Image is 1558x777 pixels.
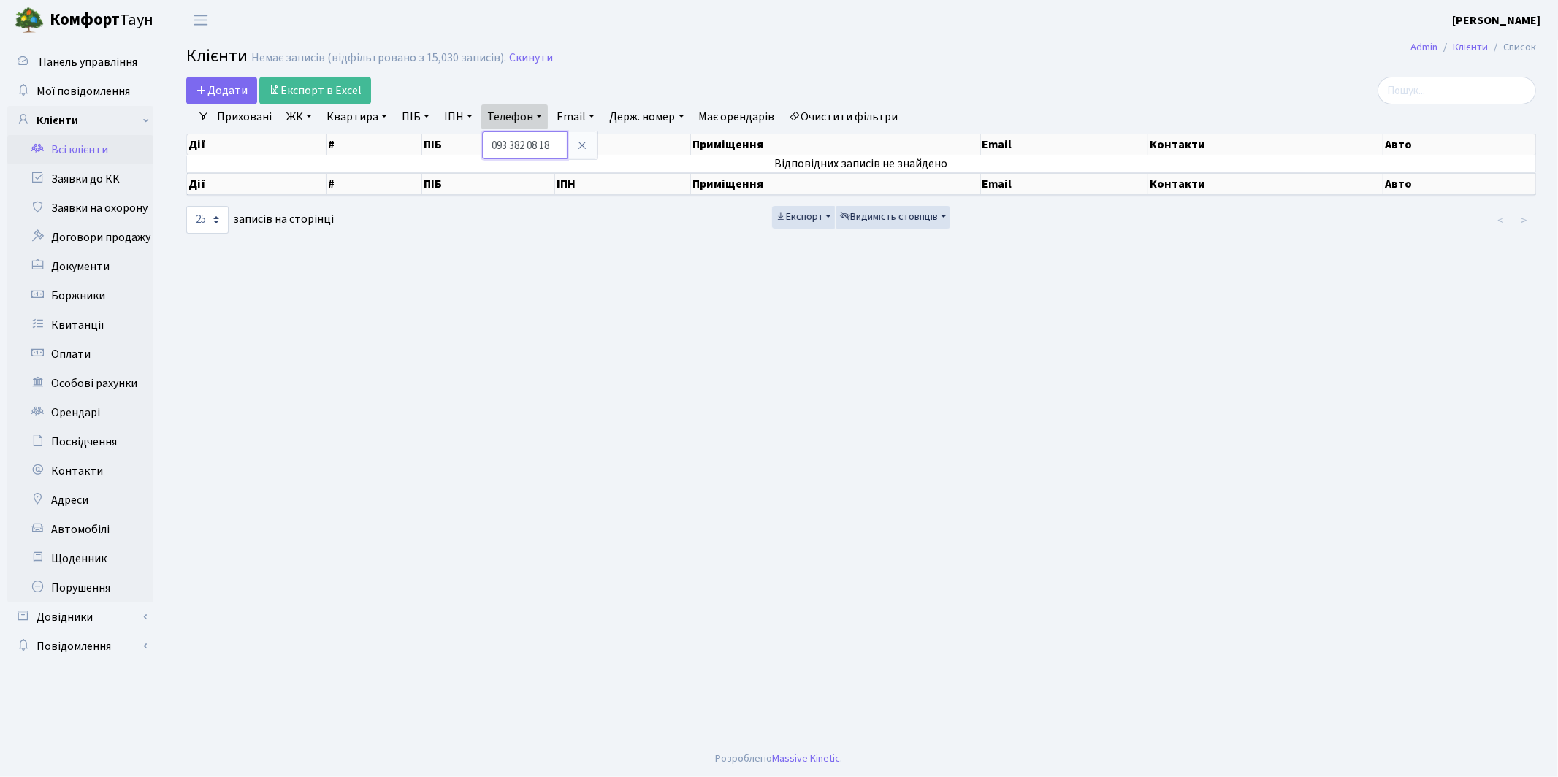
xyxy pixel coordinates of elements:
[7,194,153,223] a: Заявки на охорону
[186,43,248,69] span: Клієнти
[186,206,229,234] select: записів на сторінці
[1453,39,1488,55] a: Клієнти
[691,173,980,195] th: Приміщення
[7,135,153,164] a: Всі клієнти
[1410,39,1437,55] a: Admin
[784,104,904,129] a: Очистити фільтри
[1148,134,1383,155] th: Контакти
[321,104,393,129] a: Квартира
[776,210,823,224] span: Експорт
[7,427,153,456] a: Посвідчення
[836,206,950,229] button: Видимість стовпців
[555,173,691,195] th: ІПН
[1383,173,1537,195] th: Авто
[1488,39,1536,55] li: Список
[211,104,278,129] a: Приховані
[251,51,506,65] div: Немає записів (відфільтровано з 15,030 записів).
[7,602,153,632] a: Довідники
[981,173,1148,195] th: Email
[7,281,153,310] a: Боржники
[422,134,555,155] th: ПІБ
[39,54,137,70] span: Панель управління
[1148,173,1383,195] th: Контакти
[7,77,153,106] a: Мої повідомлення
[15,6,44,35] img: logo.png
[7,632,153,661] a: Повідомлення
[280,104,318,129] a: ЖК
[1452,12,1540,29] a: [PERSON_NAME]
[693,104,781,129] a: Має орендарів
[7,106,153,135] a: Клієнти
[981,134,1148,155] th: Email
[50,8,120,31] b: Комфорт
[7,573,153,602] a: Порушення
[7,486,153,515] a: Адреси
[37,83,130,99] span: Мої повідомлення
[7,252,153,281] a: Документи
[555,134,691,155] th: ІПН
[840,210,938,224] span: Видимість стовпців
[50,8,153,33] span: Таун
[186,206,334,234] label: записів на сторінці
[7,310,153,340] a: Квитанції
[438,104,478,129] a: ІПН
[7,515,153,544] a: Автомобілі
[7,164,153,194] a: Заявки до КК
[187,155,1536,172] td: Відповідних записів не знайдено
[7,544,153,573] a: Щоденник
[187,173,327,195] th: Дії
[551,104,600,129] a: Email
[183,8,219,32] button: Переключити навігацію
[1452,12,1540,28] b: [PERSON_NAME]
[691,134,980,155] th: Приміщення
[509,51,553,65] a: Скинути
[422,173,555,195] th: ПІБ
[603,104,690,129] a: Держ. номер
[396,104,435,129] a: ПІБ
[772,206,836,229] button: Експорт
[7,223,153,252] a: Договори продажу
[259,77,371,104] a: Експорт в Excel
[327,173,421,195] th: #
[327,134,421,155] th: #
[1378,77,1536,104] input: Пошук...
[7,340,153,369] a: Оплати
[7,47,153,77] a: Панель управління
[773,751,841,766] a: Massive Kinetic
[481,104,548,129] a: Телефон
[1383,134,1537,155] th: Авто
[7,398,153,427] a: Орендарі
[186,77,257,104] a: Додати
[7,369,153,398] a: Особові рахунки
[196,83,248,99] span: Додати
[187,134,327,155] th: Дії
[1389,32,1558,63] nav: breadcrumb
[7,456,153,486] a: Контакти
[716,751,843,767] div: Розроблено .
